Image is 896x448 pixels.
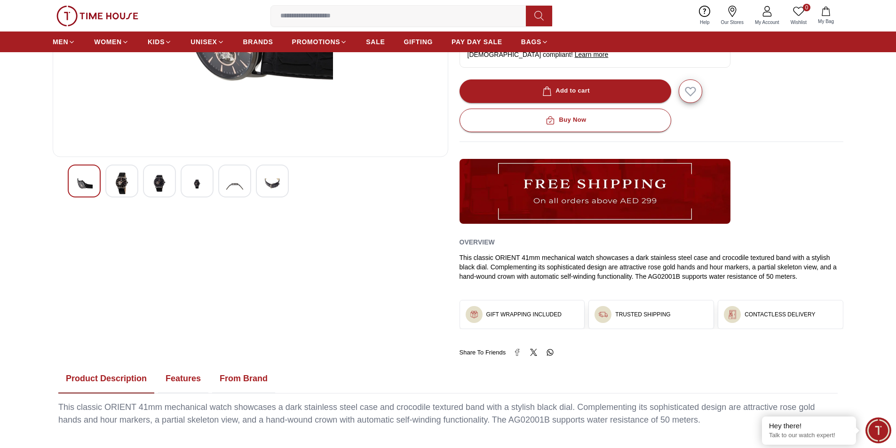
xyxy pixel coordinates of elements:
[56,6,138,26] img: ...
[696,19,714,26] span: Help
[751,19,783,26] span: My Account
[865,417,891,443] div: Chat Widget
[243,33,273,50] a: BRANDS
[452,37,502,47] span: PAY DAY SALE
[769,432,849,440] p: Talk to our watch expert!
[460,109,671,132] button: Buy Now
[292,37,341,47] span: PROMOTIONS
[148,33,172,50] a: KIDS
[190,33,224,50] a: UNISEX
[803,4,810,11] span: 0
[190,37,217,47] span: UNISEX
[94,37,122,47] span: WOMEN
[598,310,608,319] img: ...
[460,79,671,103] button: Add to cart
[460,235,495,249] h2: Overview
[460,348,506,357] span: Share To Friends
[366,33,385,50] a: SALE
[94,33,129,50] a: WOMEN
[521,33,548,50] a: BAGS
[264,173,281,196] img: ORIENT Men's Analog Brown Dial Watch - OW-TAG02001B0
[486,311,562,318] h3: GIFT WRAPPING INCLUDED
[53,33,75,50] a: MEN
[544,115,586,126] div: Buy Now
[76,173,93,196] img: ORIENT Men's Analog Brown Dial Watch - OW-TAG02001B0
[58,401,838,426] div: This classic ORIENT 41mm mechanical watch showcases a dark stainless steel case and crocodile tex...
[460,253,844,281] div: This classic ORIENT 41mm mechanical watch showcases a dark stainless steel case and crocodile tex...
[717,19,747,26] span: Our Stores
[452,33,502,50] a: PAY DAY SALE
[521,37,541,47] span: BAGS
[292,33,348,50] a: PROMOTIONS
[769,421,849,431] div: Hey there!
[53,37,68,47] span: MEN
[540,86,590,96] div: Add to cart
[812,5,840,27] button: My Bag
[745,311,815,318] h3: CONTACTLESS DELIVERY
[460,159,730,224] img: ...
[575,51,609,58] span: Learn more
[212,364,275,393] button: From Brand
[189,173,206,196] img: ORIENT Men's Analog Brown Dial Watch - OW-TAG02001B0
[158,364,208,393] button: Features
[148,37,165,47] span: KIDS
[615,311,670,318] h3: TRUSTED SHIPPING
[113,173,130,194] img: ORIENT Men's Analog Brown Dial Watch - OW-TAG02001B0
[469,310,479,319] img: ...
[728,310,737,319] img: ...
[226,173,243,196] img: ORIENT Men's Analog Brown Dial Watch - OW-TAG02001B0
[404,37,433,47] span: GIFTING
[694,4,715,28] a: Help
[814,18,838,25] span: My Bag
[151,173,168,194] img: ORIENT Men's Analog Brown Dial Watch - OW-TAG02001B0
[404,33,433,50] a: GIFTING
[243,37,273,47] span: BRANDS
[715,4,749,28] a: Our Stores
[58,364,154,393] button: Product Description
[787,19,810,26] span: Wishlist
[785,4,812,28] a: 0Wishlist
[366,37,385,47] span: SALE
